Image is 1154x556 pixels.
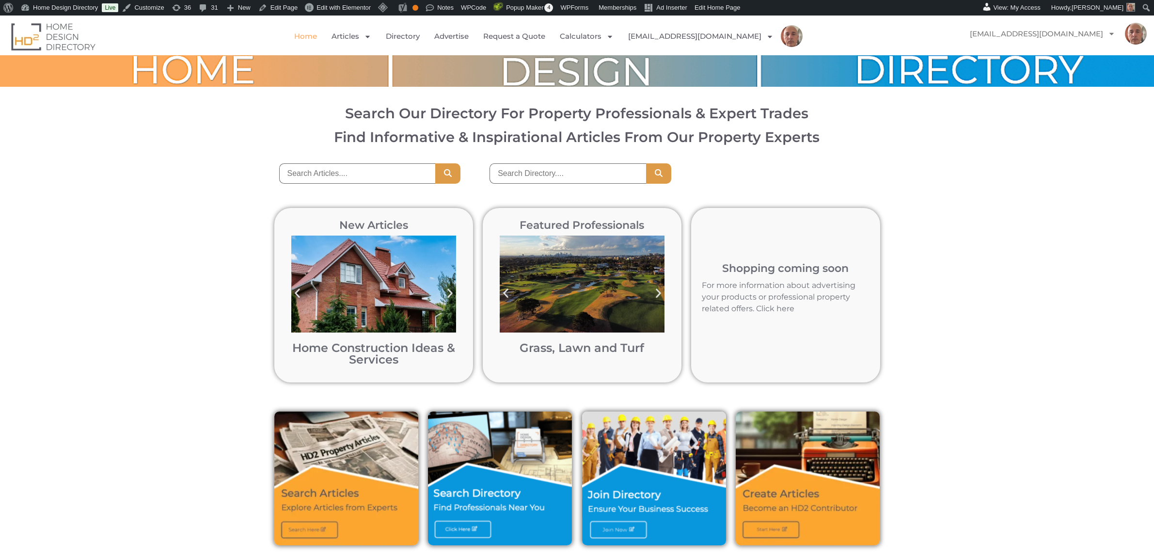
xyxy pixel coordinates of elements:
[781,25,803,47] img: Mark Czernkowski
[234,25,863,48] nav: Menu
[960,23,1147,45] nav: Menu
[21,106,1133,120] h2: Search Our Directory For Property Professionals & Expert Trades
[500,236,664,333] img: Bonnie Doon Golf Club in Sydney post turf pigment
[435,163,460,184] button: Search
[495,283,517,304] div: Previous slide
[483,25,545,48] a: Request a Quote
[439,283,461,304] div: Next slide
[412,5,418,11] div: OK
[648,283,669,304] div: Next slide
[434,25,469,48] a: Advertise
[386,25,420,48] a: Directory
[292,341,455,366] a: Home Construction Ideas & Services
[316,4,371,11] span: Edit with Elementor
[286,231,461,370] div: 1 / 12
[21,130,1133,144] h3: Find Informative & Inspirational Articles From Our Property Experts
[520,341,644,355] a: Grass, Lawn and Turf
[960,23,1125,45] a: [EMAIL_ADDRESS][DOMAIN_NAME]
[332,25,371,48] a: Articles
[102,3,118,12] a: Live
[294,25,317,48] a: Home
[286,220,461,231] h2: New Articles
[495,231,669,370] div: 1 / 12
[1125,23,1147,45] img: Mark Czernkowski
[495,220,669,231] h2: Featured Professionals
[1072,4,1123,11] span: [PERSON_NAME]
[279,163,436,184] input: Search Articles....
[646,163,671,184] button: Search
[628,25,774,48] a: [EMAIL_ADDRESS][DOMAIN_NAME]
[490,163,646,184] input: Search Directory....
[286,283,308,304] div: Previous slide
[560,25,614,48] a: Calculators
[544,3,553,12] span: 4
